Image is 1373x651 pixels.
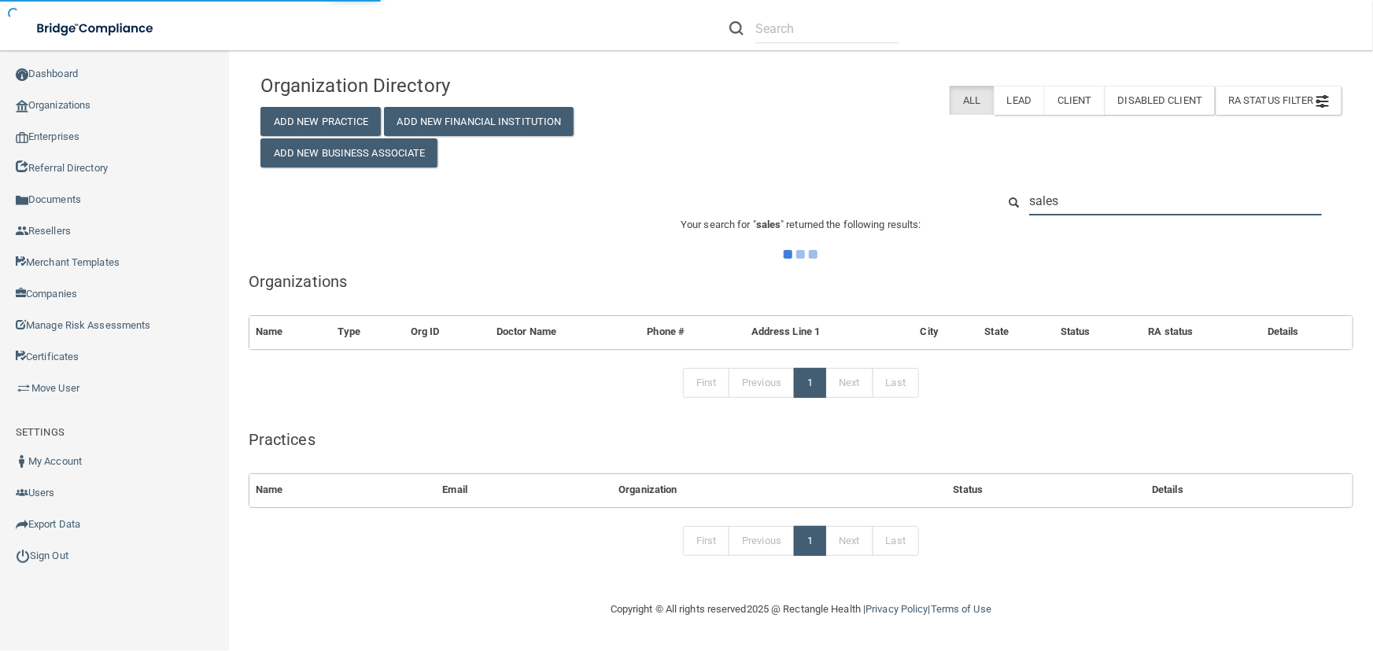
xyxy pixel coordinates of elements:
[16,487,28,499] img: icon-users.e205127d.png
[16,549,30,563] img: ic_power_dark.7ecde6b1.png
[1146,474,1353,506] th: Details
[979,316,1055,348] th: State
[755,14,899,43] input: Search
[1054,316,1142,348] th: Status
[794,526,826,556] a: 1
[683,368,730,398] a: First
[16,132,28,143] img: enterprise.0d942306.png
[794,368,826,398] a: 1
[436,474,612,506] th: Email
[950,86,993,115] label: All
[683,526,730,556] a: First
[947,474,1146,506] th: Status
[16,100,28,112] img: organization-icon.f8decf85.png
[784,250,818,259] img: ajax-loader.4d491dd7.gif
[756,219,781,230] span: sales
[249,273,1353,290] h5: Organizations
[825,368,873,398] a: Next
[1029,186,1322,215] input: Search
[514,584,1088,634] div: Copyright © All rights reserved 2025 @ Rectangle Health | |
[260,107,382,136] button: Add New Practice
[1142,316,1262,348] th: RA status
[825,526,873,556] a: Next
[260,138,438,167] button: Add New Business Associate
[16,455,28,468] img: ic_user_dark.df1a06c3.png
[1228,94,1329,106] span: RA Status Filter
[745,316,914,348] th: Address Line 1
[866,603,928,615] a: Privacy Policy
[249,316,332,348] th: Name
[384,107,574,136] button: Add New Financial Institution
[873,368,919,398] a: Last
[16,423,65,442] label: SETTINGS
[1044,86,1105,115] label: Client
[612,474,947,506] th: Organization
[873,526,919,556] a: Last
[729,368,795,398] a: Previous
[931,603,991,615] a: Terms of Use
[490,316,640,348] th: Doctor Name
[994,86,1044,115] label: Lead
[16,194,28,207] img: icon-documents.8dae5593.png
[1105,86,1216,115] label: Disabled Client
[641,316,745,348] th: Phone #
[260,75,605,96] h4: Organization Directory
[16,68,28,81] img: ic_dashboard_dark.d01f4a41.png
[914,316,979,348] th: City
[404,316,490,348] th: Org ID
[24,13,168,45] img: bridge_compliance_login_screen.278c3ca4.svg
[1261,316,1353,348] th: Details
[16,225,28,237] img: ic_reseller.de258add.png
[1316,95,1329,108] img: icon-filter@2x.21656d0b.png
[16,518,28,531] img: icon-export.b9366987.png
[249,474,437,506] th: Name
[249,431,1353,448] h5: Practices
[729,526,795,556] a: Previous
[729,21,744,35] img: ic-search.3b580494.png
[332,316,404,348] th: Type
[16,381,31,396] img: briefcase.64adab9b.png
[249,215,1353,234] p: Your search for " " returned the following results:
